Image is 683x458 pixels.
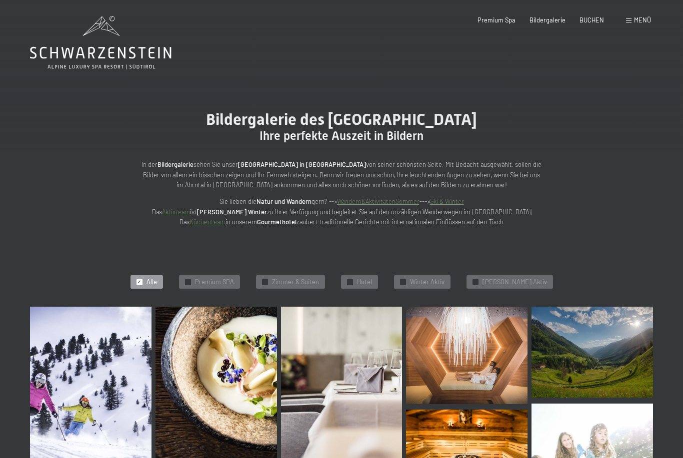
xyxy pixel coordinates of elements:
[195,278,234,287] span: Premium SPA
[579,16,604,24] a: BUCHEN
[263,279,266,285] span: ✓
[141,159,541,190] p: In der sehen Sie unser von seiner schönsten Seite. Mit Bedacht ausgewählt, sollen die Bilder von ...
[529,16,565,24] a: Bildergalerie
[189,218,225,226] a: Küchenteam
[473,279,477,285] span: ✓
[257,218,296,226] strong: Gourmethotel
[197,208,267,216] strong: [PERSON_NAME] Winter
[162,208,190,216] a: Aktivteam
[137,279,141,285] span: ✓
[410,278,444,287] span: Winter Aktiv
[357,278,372,287] span: Hotel
[272,278,319,287] span: Zimmer & Suiten
[259,129,423,143] span: Ihre perfekte Auszeit in Bildern
[157,160,193,168] strong: Bildergalerie
[256,197,311,205] strong: Natur und Wandern
[406,307,527,404] img: Bildergalerie
[206,110,477,129] span: Bildergalerie des [GEOGRAPHIC_DATA]
[337,197,419,205] a: Wandern&AktivitätenSommer
[146,278,157,287] span: Alle
[531,307,653,398] img: Bildergalerie
[634,16,651,24] span: Menü
[238,160,366,168] strong: [GEOGRAPHIC_DATA] in [GEOGRAPHIC_DATA]
[477,16,515,24] a: Premium Spa
[401,279,404,285] span: ✓
[348,279,351,285] span: ✓
[155,307,277,458] img: Bildergalerie
[141,196,541,227] p: Sie lieben die gern? --> ---> Das ist zu Ihrer Verfügung und begleitet Sie auf den unzähligen Wan...
[482,278,547,287] span: [PERSON_NAME] Aktiv
[186,279,189,285] span: ✓
[430,197,464,205] a: Ski & Winter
